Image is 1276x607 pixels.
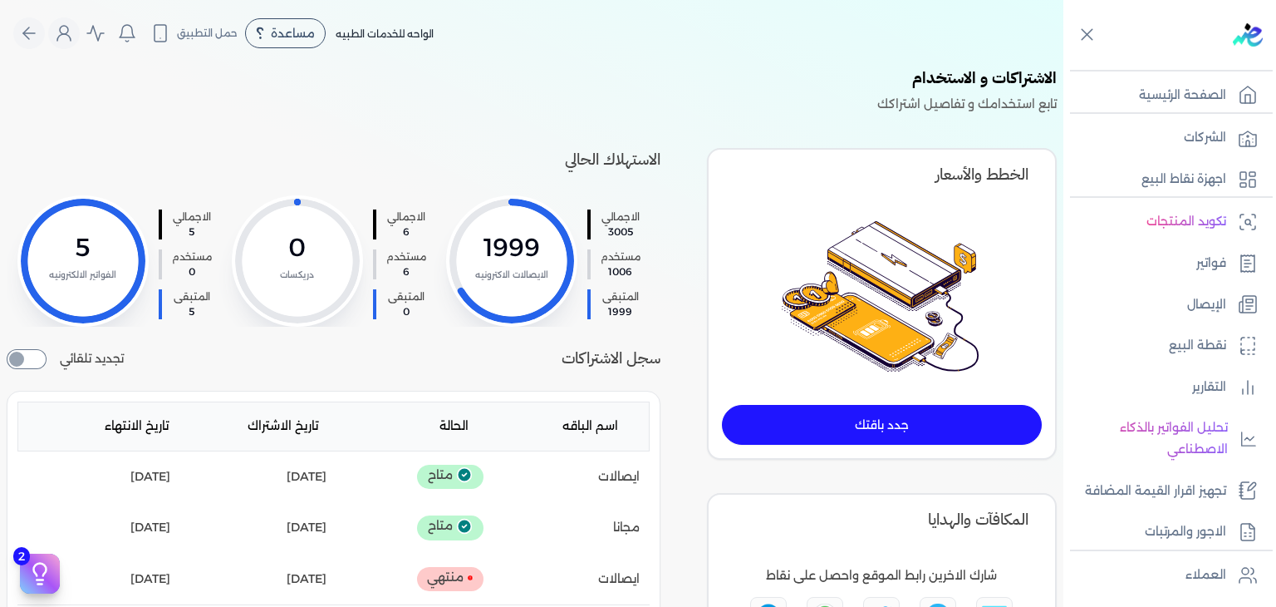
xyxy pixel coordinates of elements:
a: الصفحة الرئيسية [1063,78,1266,113]
span: حمل التطبيق [177,26,238,41]
p: [DATE] [130,517,170,539]
button: حمل التطبيق [146,19,242,47]
span: المتبقى [172,289,212,304]
a: جدد باقتك [722,405,1042,445]
a: التقارير [1063,370,1266,405]
a: الشركات [1063,121,1266,155]
span: مستخدم [172,249,212,264]
p: [DATE] [130,466,170,488]
p: [DATE] [130,569,170,590]
p: فواتير [1196,253,1226,274]
h4: الخطط والأسعار [722,163,1042,187]
span: مستخدم [386,249,426,264]
p: منتهي [417,567,483,592]
a: نقطة البيع [1063,328,1266,363]
span: الاجمالي [386,210,426,225]
span: المتبقى [386,289,426,304]
p: الإيصال [1187,294,1226,316]
a: الاجور والمرتبات [1063,515,1266,550]
span: 2 [13,547,30,565]
p: [DATE] [287,466,326,488]
span: 5 [172,304,212,319]
p: تحليل الفواتير بالذكاء الاصطناعي [1072,417,1228,460]
a: تجهيز اقرار القيمة المضافة [1063,474,1266,509]
span: 0 [172,264,212,279]
p: ايصالات [598,569,640,590]
span: المتبقى [601,289,640,304]
p: ايصالات [598,466,640,488]
span: الاجمالي [172,210,212,225]
span: 5 [172,225,212,239]
a: تحليل الفواتير بالذكاء الاصطناعي [1063,411,1266,466]
p: [DATE] [287,517,326,539]
p: [DATE] [287,569,326,590]
p: التقارير [1192,377,1226,398]
p: العملاء [1185,565,1226,586]
a: العملاء [1063,558,1266,593]
p: اجهزة نقاط البيع [1141,169,1226,190]
p: تاريخ الاشتراك [199,416,318,437]
p: نقطة البيع [1169,335,1226,357]
span: 6 [386,225,426,239]
span: الواحه للخدمات الطبيه [336,27,434,40]
p: الشركات [1184,127,1226,149]
span: 1999 [601,304,640,319]
p: الاجور والمرتبات [1145,521,1226,543]
a: فواتير [1063,246,1266,281]
a: تكويد المنتجات [1063,205,1266,239]
div: تجديد تلقائي [7,349,124,369]
p: متاح [417,516,483,540]
img: image [782,220,981,372]
h4: الاشتراكات و الاستخدام [7,67,1057,94]
h4: المكافآت والهدايا [722,508,1042,532]
p: متاح [417,465,483,490]
a: الإيصال [1063,288,1266,323]
h4: سجل الاشتراكات [562,347,660,371]
p: الحالة [349,416,469,437]
span: 3005 [601,225,640,239]
span: مستخدم [601,249,640,264]
p: تاريخ الانتهاء [49,416,169,437]
span: الاجمالي [601,210,640,225]
p: تكويد المنتجات [1146,211,1226,233]
span: 0 [386,304,426,319]
span: 6 [386,264,426,279]
span: 1006 [601,264,640,279]
div: مساعدة [245,18,326,48]
p: تجهيز اقرار القيمة المضافة [1085,481,1226,502]
p: الصفحة الرئيسية [1139,85,1226,106]
p: اسم الباقه [498,416,618,437]
a: اجهزة نقاط البيع [1063,162,1266,197]
button: 2 [20,554,60,594]
span: مساعدة [271,27,315,39]
p: مجانا [613,517,640,539]
p: شارك الاخرين رابط الموقع واحصل على نقاط [766,565,997,587]
p: تابع استخدامك و تفاصيل اشتراكك [7,94,1057,116]
h4: الاستهلاك الحالي [7,148,660,179]
img: logo [1233,23,1263,47]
